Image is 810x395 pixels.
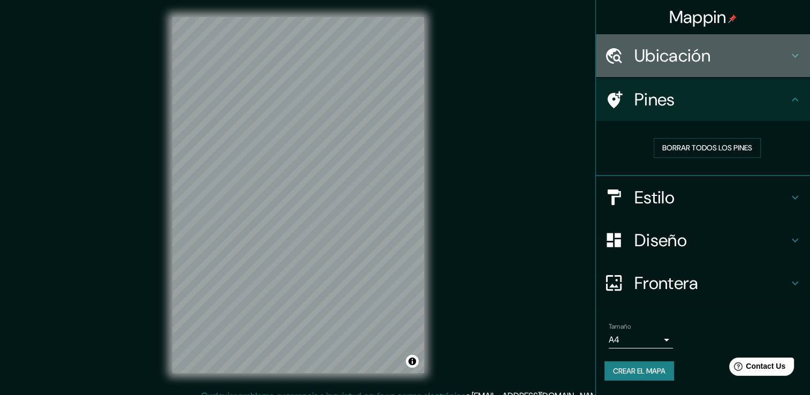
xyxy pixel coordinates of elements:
[596,262,810,305] div: Frontera
[634,272,789,294] h4: Frontera
[669,6,726,28] font: Mappin
[654,138,761,158] button: Borrar todos los pines
[604,361,674,381] button: Crear el mapa
[406,355,419,368] button: Alternar atribución
[596,176,810,219] div: Estilo
[715,353,798,383] iframe: Help widget launcher
[728,14,737,23] img: pin-icon.png
[609,322,631,331] label: Tamaño
[596,34,810,77] div: Ubicación
[634,187,789,208] h4: Estilo
[613,364,665,378] font: Crear el mapa
[634,89,789,110] h4: Pines
[596,78,810,121] div: Pines
[596,219,810,262] div: Diseño
[662,141,752,155] font: Borrar todos los pines
[634,45,789,66] h4: Ubicación
[172,17,424,373] canvas: Mapa
[609,331,673,348] div: A4
[634,230,789,251] h4: Diseño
